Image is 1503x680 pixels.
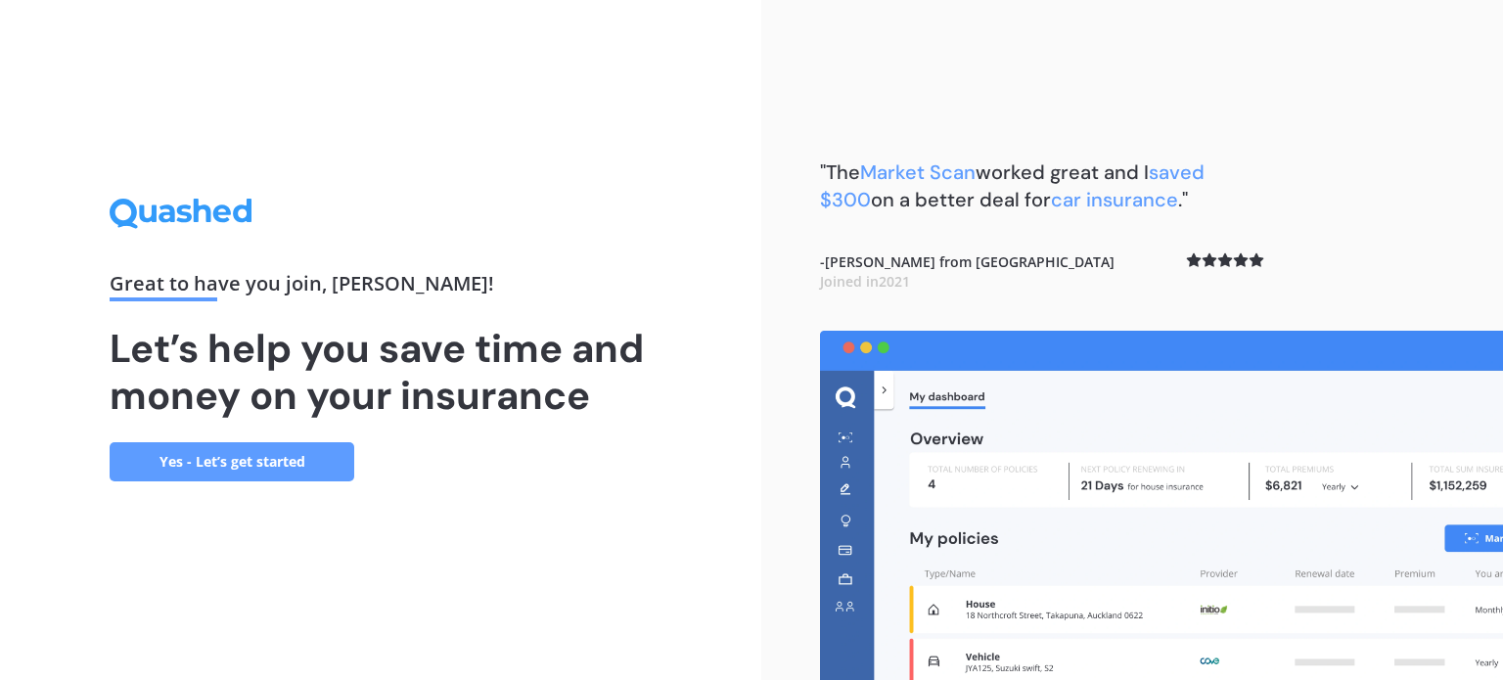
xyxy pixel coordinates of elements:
img: dashboard.webp [820,331,1503,680]
div: Great to have you join , [PERSON_NAME] ! [110,274,652,301]
h1: Let’s help you save time and money on your insurance [110,325,652,419]
b: - [PERSON_NAME] from [GEOGRAPHIC_DATA] [820,252,1115,291]
span: Market Scan [860,159,976,185]
a: Yes - Let’s get started [110,442,354,481]
b: "The worked great and I on a better deal for ." [820,159,1205,212]
span: car insurance [1051,187,1178,212]
span: saved $300 [820,159,1205,212]
span: Joined in 2021 [820,272,910,291]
